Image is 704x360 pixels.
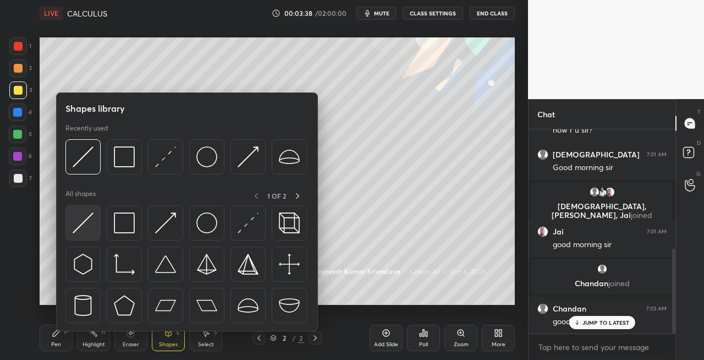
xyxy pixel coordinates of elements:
img: svg+xml;charset=utf-8,%3Csvg%20xmlns%3D%22http%3A%2F%2Fwww.w3.org%2F2000%2Fsvg%22%20width%3D%2238... [279,295,300,316]
div: L [177,330,180,335]
div: Select [198,342,214,347]
img: svg+xml;charset=utf-8,%3Csvg%20xmlns%3D%22http%3A%2F%2Fwww.w3.org%2F2000%2Fsvg%22%20width%3D%2236... [196,146,217,167]
img: svg+xml;charset=utf-8,%3Csvg%20xmlns%3D%22http%3A%2F%2Fwww.w3.org%2F2000%2Fsvg%22%20width%3D%2240... [279,254,300,275]
div: 2 [9,59,32,77]
img: svg+xml;charset=utf-8,%3Csvg%20xmlns%3D%22http%3A%2F%2Fwww.w3.org%2F2000%2Fsvg%22%20width%3D%2244... [196,295,217,316]
div: More [492,342,505,347]
h4: CALCULUS [67,8,107,19]
div: Poll [419,342,428,347]
button: End Class [470,7,515,20]
button: mute [356,7,396,20]
p: 1 OF 2 [267,192,286,200]
p: Chandan [538,279,666,288]
div: S [214,330,217,335]
div: P [64,330,68,335]
div: Pen [51,342,61,347]
img: svg+xml;charset=utf-8,%3Csvg%20xmlns%3D%22http%3A%2F%2Fwww.w3.org%2F2000%2Fsvg%22%20width%3D%2234... [238,254,258,275]
img: svg+xml;charset=utf-8,%3Csvg%20xmlns%3D%22http%3A%2F%2Fwww.w3.org%2F2000%2Fsvg%22%20width%3D%2233... [114,254,135,275]
div: 5 [9,126,32,143]
img: svg+xml;charset=utf-8,%3Csvg%20xmlns%3D%22http%3A%2F%2Fwww.w3.org%2F2000%2Fsvg%22%20width%3D%2236... [196,212,217,233]
div: Eraser [123,342,139,347]
div: Shapes [159,342,178,347]
p: Recently used [65,124,108,133]
img: svg+xml;charset=utf-8,%3Csvg%20xmlns%3D%22http%3A%2F%2Fwww.w3.org%2F2000%2Fsvg%22%20width%3D%2238... [155,254,176,275]
p: All shapes [65,189,96,203]
h5: Shapes library [65,102,125,115]
div: good morning sir [553,239,667,250]
img: default.png [537,303,548,314]
img: default.png [537,149,548,160]
div: 7 [9,170,32,187]
img: default.png [589,187,600,198]
p: T [697,108,701,116]
div: H [101,330,105,335]
div: LIVE [40,7,63,20]
p: D [697,139,701,147]
div: good morning sir [553,317,667,328]
img: svg+xml;charset=utf-8,%3Csvg%20xmlns%3D%22http%3A%2F%2Fwww.w3.org%2F2000%2Fsvg%22%20width%3D%2234... [114,212,135,233]
button: CLASS SETTINGS [403,7,463,20]
h6: Jai [553,227,564,237]
span: joined [608,278,630,288]
img: 72e889655371430fb36ede1ea8b7ede3.jpg [597,187,608,198]
img: svg+xml;charset=utf-8,%3Csvg%20xmlns%3D%22http%3A%2F%2Fwww.w3.org%2F2000%2Fsvg%22%20width%3D%2228... [73,295,94,316]
div: 6 [9,148,32,165]
img: svg+xml;charset=utf-8,%3Csvg%20xmlns%3D%22http%3A%2F%2Fwww.w3.org%2F2000%2Fsvg%22%20width%3D%2234... [196,254,217,275]
div: Highlight [82,342,105,347]
img: svg+xml;charset=utf-8,%3Csvg%20xmlns%3D%22http%3A%2F%2Fwww.w3.org%2F2000%2Fsvg%22%20width%3D%2230... [73,146,94,167]
div: 1 [9,37,31,55]
div: 2 [279,335,290,341]
img: 3 [537,226,548,237]
p: JUMP TO LATEST [582,319,630,326]
p: [DEMOGRAPHIC_DATA], [PERSON_NAME], Jai [538,202,666,220]
img: svg+xml;charset=utf-8,%3Csvg%20xmlns%3D%22http%3A%2F%2Fwww.w3.org%2F2000%2Fsvg%22%20width%3D%2234... [114,146,135,167]
span: mute [374,9,389,17]
div: / [292,335,295,341]
div: grid [529,129,675,334]
p: Chat [529,100,564,129]
img: svg+xml;charset=utf-8,%3Csvg%20xmlns%3D%22http%3A%2F%2Fwww.w3.org%2F2000%2Fsvg%22%20width%3D%2230... [238,146,258,167]
img: svg+xml;charset=utf-8,%3Csvg%20xmlns%3D%22http%3A%2F%2Fwww.w3.org%2F2000%2Fsvg%22%20width%3D%2238... [238,295,258,316]
div: 3 [9,81,32,99]
img: svg+xml;charset=utf-8,%3Csvg%20xmlns%3D%22http%3A%2F%2Fwww.w3.org%2F2000%2Fsvg%22%20width%3D%2235... [279,212,300,233]
div: Good morning sir [553,162,667,173]
img: svg+xml;charset=utf-8,%3Csvg%20xmlns%3D%22http%3A%2F%2Fwww.w3.org%2F2000%2Fsvg%22%20width%3D%2230... [155,146,176,167]
img: svg+xml;charset=utf-8,%3Csvg%20xmlns%3D%22http%3A%2F%2Fwww.w3.org%2F2000%2Fsvg%22%20width%3D%2244... [155,295,176,316]
span: joined [631,210,652,220]
h6: [DEMOGRAPHIC_DATA] [553,150,640,160]
div: 7:01 AM [647,228,667,235]
img: svg+xml;charset=utf-8,%3Csvg%20xmlns%3D%22http%3A%2F%2Fwww.w3.org%2F2000%2Fsvg%22%20width%3D%2230... [238,212,258,233]
img: svg+xml;charset=utf-8,%3Csvg%20xmlns%3D%22http%3A%2F%2Fwww.w3.org%2F2000%2Fsvg%22%20width%3D%2234... [114,295,135,316]
img: 3 [604,187,615,198]
div: how r u sir? [553,125,667,136]
div: 2 [298,333,304,343]
img: svg+xml;charset=utf-8,%3Csvg%20xmlns%3D%22http%3A%2F%2Fwww.w3.org%2F2000%2Fsvg%22%20width%3D%2230... [155,212,176,233]
p: G [696,170,701,178]
div: 4 [9,103,32,121]
div: 7:03 AM [646,306,667,312]
img: svg+xml;charset=utf-8,%3Csvg%20xmlns%3D%22http%3A%2F%2Fwww.w3.org%2F2000%2Fsvg%22%20width%3D%2230... [73,212,94,233]
img: svg+xml;charset=utf-8,%3Csvg%20xmlns%3D%22http%3A%2F%2Fwww.w3.org%2F2000%2Fsvg%22%20width%3D%2238... [279,146,300,167]
img: default.png [597,264,608,275]
h6: Chandan [553,304,586,314]
img: svg+xml;charset=utf-8,%3Csvg%20xmlns%3D%22http%3A%2F%2Fwww.w3.org%2F2000%2Fsvg%22%20width%3D%2230... [73,254,94,275]
div: Zoom [454,342,469,347]
div: 7:01 AM [647,151,667,158]
div: Add Slide [374,342,398,347]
